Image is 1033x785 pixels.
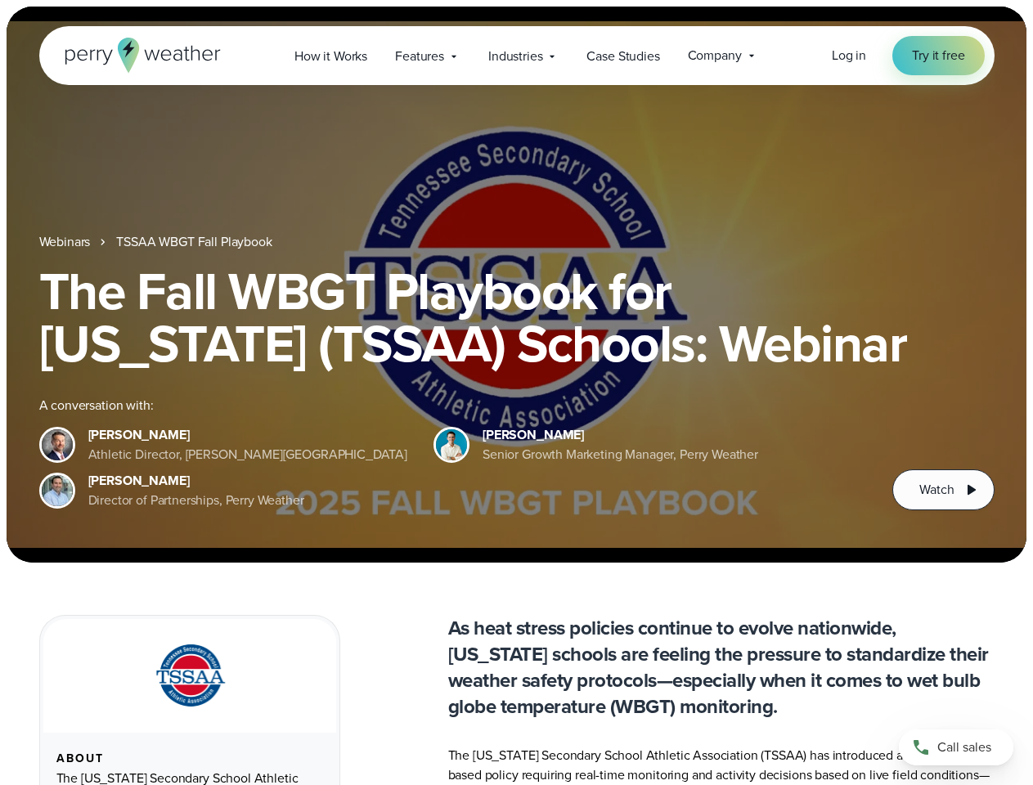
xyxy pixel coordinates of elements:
[436,429,467,460] img: Spencer Patton, Perry Weather
[42,475,73,506] img: Jeff Wood
[488,47,542,66] span: Industries
[892,469,994,510] button: Watch
[294,47,367,66] span: How it Works
[586,47,659,66] span: Case Studies
[899,729,1013,765] a: Call sales
[483,425,758,445] div: [PERSON_NAME]
[937,738,991,757] span: Call sales
[88,491,304,510] div: Director of Partnerships, Perry Weather
[39,265,995,370] h1: The Fall WBGT Playbook for [US_STATE] (TSSAA) Schools: Webinar
[88,425,408,445] div: [PERSON_NAME]
[56,752,323,765] div: About
[573,39,673,73] a: Case Studies
[281,39,381,73] a: How it Works
[42,429,73,460] img: Brian Wyatt
[88,471,304,491] div: [PERSON_NAME]
[832,46,866,65] a: Log in
[395,47,444,66] span: Features
[688,46,742,65] span: Company
[39,396,867,415] div: A conversation with:
[116,232,272,252] a: TSSAA WBGT Fall Playbook
[448,615,995,720] p: As heat stress policies continue to evolve nationwide, [US_STATE] schools are feeling the pressur...
[88,445,408,464] div: Athletic Director, [PERSON_NAME][GEOGRAPHIC_DATA]
[919,480,954,500] span: Watch
[39,232,91,252] a: Webinars
[483,445,758,464] div: Senior Growth Marketing Manager, Perry Weather
[892,36,984,75] a: Try it free
[912,46,964,65] span: Try it free
[135,639,245,713] img: TSSAA-Tennessee-Secondary-School-Athletic-Association.svg
[39,232,995,252] nav: Breadcrumb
